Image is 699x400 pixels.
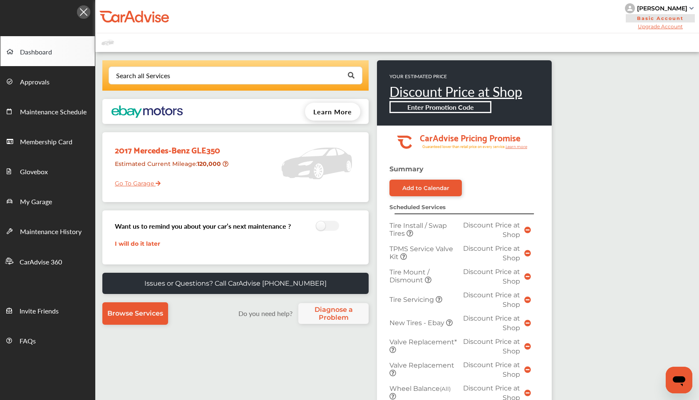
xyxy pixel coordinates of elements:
[20,107,87,118] span: Maintenance Schedule
[389,180,462,196] a: Add to Calendar
[402,185,449,191] div: Add to Calendar
[440,385,451,392] small: (All)
[20,197,52,207] span: My Garage
[389,204,446,210] strong: Scheduled Services
[463,361,520,378] span: Discount Price at Shop
[302,306,364,321] span: Diagnose a Problem
[115,240,160,247] a: I will do it later
[625,3,635,13] img: knH8PDtVvWoAbQRylUukY18CTiRevjo20fAtgn5MLBQj4uumYvk2MzTtcAIzfGAtb1XOLVMAvhLuqoNAbL4reqehy0jehNKdM...
[0,36,95,66] a: Dashboard
[389,222,447,237] span: Tire Install / Swap Tires
[626,14,695,22] span: Basic Account
[107,309,163,317] span: Browse Services
[463,244,520,262] span: Discount Price at Shop
[20,137,72,148] span: Membership Card
[463,268,520,285] span: Discount Price at Shop
[20,77,50,88] span: Approvals
[313,107,352,116] span: Learn More
[389,73,522,80] p: YOUR ESTIMATED PRICE
[20,336,36,347] span: FAQs
[389,385,451,393] span: Wheel Balance
[20,306,59,317] span: Invite Friends
[389,268,429,284] span: Tire Mount / Dismount
[625,23,696,30] span: Upgrade Account
[109,173,161,189] a: Go To Garage
[463,221,520,239] span: Discount Price at Shop
[463,338,520,355] span: Discount Price at Shop
[197,160,223,168] strong: 120,000
[77,5,90,19] img: Icon.5fd9dcc7.svg
[389,82,522,101] a: Discount Price at Shop
[463,314,520,332] span: Discount Price at Shop
[389,296,436,304] span: Tire Servicing
[637,5,687,12] div: [PERSON_NAME]
[102,37,114,48] img: placeholder_car.fcab19be.svg
[506,144,528,149] tspan: Learn more
[20,167,48,178] span: Glovebox
[389,361,454,369] span: Valve Replacement
[102,302,168,325] a: Browse Services
[389,319,446,327] span: New Tires - Ebay
[407,102,474,112] b: Enter Promotion Code
[20,47,52,58] span: Dashboard
[144,279,327,287] p: Issues or Questions? Call CarAdvise [PHONE_NUMBER]
[389,245,453,261] span: TPMS Service Valve Kit
[389,165,424,173] strong: Summary
[102,273,369,294] a: Issues or Questions? Call CarAdvise [PHONE_NUMBER]
[0,186,95,216] a: My Garage
[109,157,231,178] div: Estimated Current Mileage :
[0,66,95,96] a: Approvals
[0,126,95,156] a: Membership Card
[666,367,692,393] iframe: Button to launch messaging window
[389,338,457,346] span: Valve Replacement*
[234,309,296,318] label: Do you need help?
[422,144,506,149] tspan: Guaranteed lower than retail price on every service.
[281,136,352,190] img: placeholder_car.5a1ece94.svg
[0,216,95,246] a: Maintenance History
[298,303,369,324] a: Diagnose a Problem
[689,7,694,10] img: sCxJUJ+qAmfqhQGDUl18vwLg4ZYJ6CxN7XmbOMBAAAAAElFTkSuQmCC
[463,291,520,309] span: Discount Price at Shop
[115,221,291,231] h3: Want us to remind you about your car’s next maintenance ?
[20,257,62,268] span: CarAdvise 360
[20,227,82,237] span: Maintenance History
[109,136,231,157] div: 2017 Mercedes-Benz GLE350
[0,156,95,186] a: Glovebox
[116,72,170,79] div: Search all Services
[420,130,521,145] tspan: CarAdvise Pricing Promise
[0,96,95,126] a: Maintenance Schedule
